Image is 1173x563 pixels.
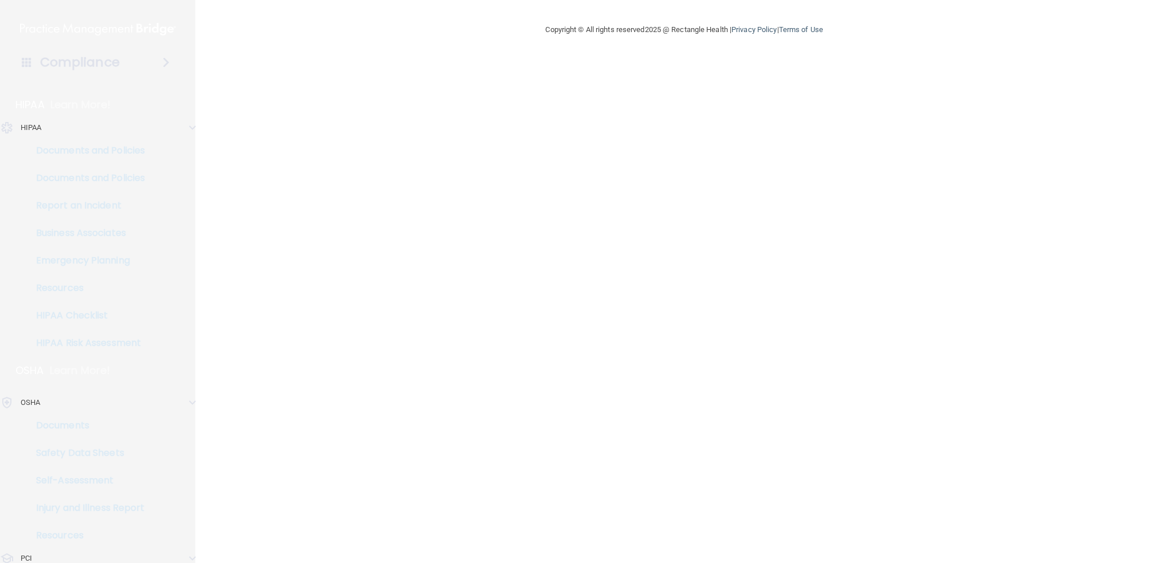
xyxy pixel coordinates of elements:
[7,530,164,541] p: Resources
[21,121,42,135] p: HIPAA
[475,11,893,48] div: Copyright © All rights reserved 2025 @ Rectangle Health | |
[7,337,164,349] p: HIPAA Risk Assessment
[7,447,164,459] p: Safety Data Sheets
[50,98,111,112] p: Learn More!
[7,502,164,514] p: Injury and Illness Report
[15,364,44,377] p: OSHA
[7,200,164,211] p: Report an Incident
[7,255,164,266] p: Emergency Planning
[731,25,777,34] a: Privacy Policy
[7,475,164,486] p: Self-Assessment
[15,98,45,112] p: HIPAA
[7,310,164,321] p: HIPAA Checklist
[21,396,40,410] p: OSHA
[40,54,120,70] h4: Compliance
[779,25,823,34] a: Terms of Use
[20,18,176,41] img: PMB logo
[7,282,164,294] p: Resources
[50,364,111,377] p: Learn More!
[7,420,164,431] p: Documents
[7,227,164,239] p: Business Associates
[7,145,164,156] p: Documents and Policies
[7,172,164,184] p: Documents and Policies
